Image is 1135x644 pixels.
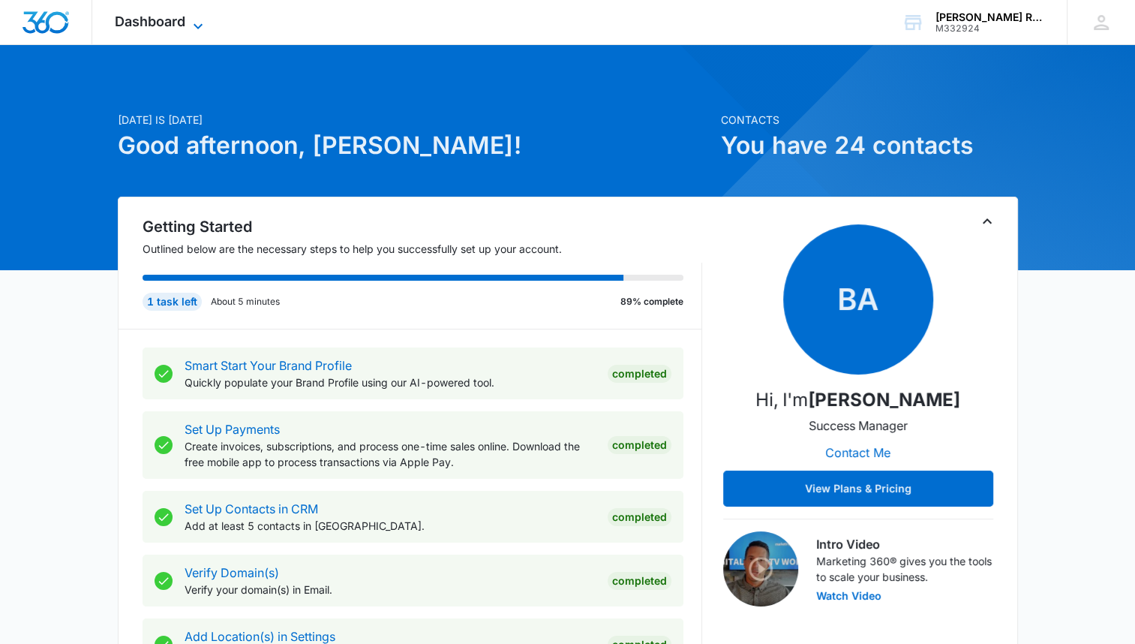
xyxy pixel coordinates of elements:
[118,112,712,128] p: [DATE] is [DATE]
[783,224,933,375] span: BA
[721,112,1018,128] p: Contacts
[608,365,671,383] div: Completed
[211,295,280,308] p: About 5 minutes
[118,128,712,164] h1: Good afternoon, [PERSON_NAME]!
[185,582,596,597] p: Verify your domain(s) in Email.
[185,518,596,534] p: Add at least 5 contacts in [GEOGRAPHIC_DATA].
[816,553,993,585] p: Marketing 360® gives you the tools to scale your business.
[723,531,798,606] img: Intro Video
[608,508,671,526] div: Completed
[185,438,596,470] p: Create invoices, subscriptions, and process one-time sales online. Download the free mobile app t...
[185,565,279,580] a: Verify Domain(s)
[115,14,185,29] span: Dashboard
[620,295,683,308] p: 89% complete
[608,436,671,454] div: Completed
[143,215,702,238] h2: Getting Started
[723,471,993,507] button: View Plans & Pricing
[755,387,960,414] p: Hi, I'm
[809,417,908,435] p: Success Manager
[816,591,881,601] button: Watch Video
[143,241,702,257] p: Outlined below are the necessary steps to help you successfully set up your account.
[816,535,993,553] h3: Intro Video
[721,128,1018,164] h1: You have 24 contacts
[185,358,352,373] a: Smart Start Your Brand Profile
[935,11,1045,23] div: account name
[143,293,202,311] div: 1 task left
[808,389,960,411] strong: [PERSON_NAME]
[185,629,335,644] a: Add Location(s) in Settings
[810,435,905,471] button: Contact Me
[185,422,280,437] a: Set Up Payments
[978,212,996,230] button: Toggle Collapse
[185,375,596,390] p: Quickly populate your Brand Profile using our AI-powered tool.
[185,501,318,516] a: Set Up Contacts in CRM
[935,23,1045,34] div: account id
[608,572,671,590] div: Completed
